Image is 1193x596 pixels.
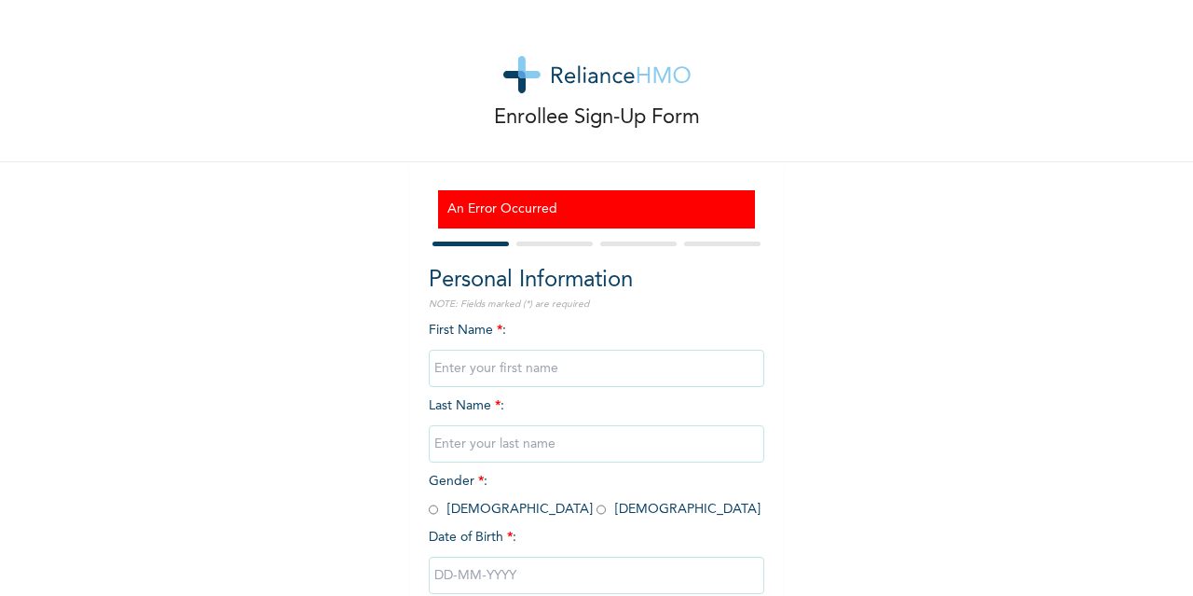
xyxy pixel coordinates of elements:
img: logo [503,56,691,93]
p: Enrollee Sign-Up Form [494,103,700,133]
input: Enter your last name [429,425,764,463]
p: NOTE: Fields marked (*) are required [429,298,764,312]
span: Last Name : [429,399,764,450]
input: DD-MM-YYYY [429,557,764,594]
span: Gender : [DEMOGRAPHIC_DATA] [DEMOGRAPHIC_DATA] [429,475,761,516]
input: Enter your first name [429,350,764,387]
h2: Personal Information [429,264,764,298]
span: Date of Birth : [429,528,516,547]
span: First Name : [429,324,764,375]
h3: An Error Occurred [447,200,746,219]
